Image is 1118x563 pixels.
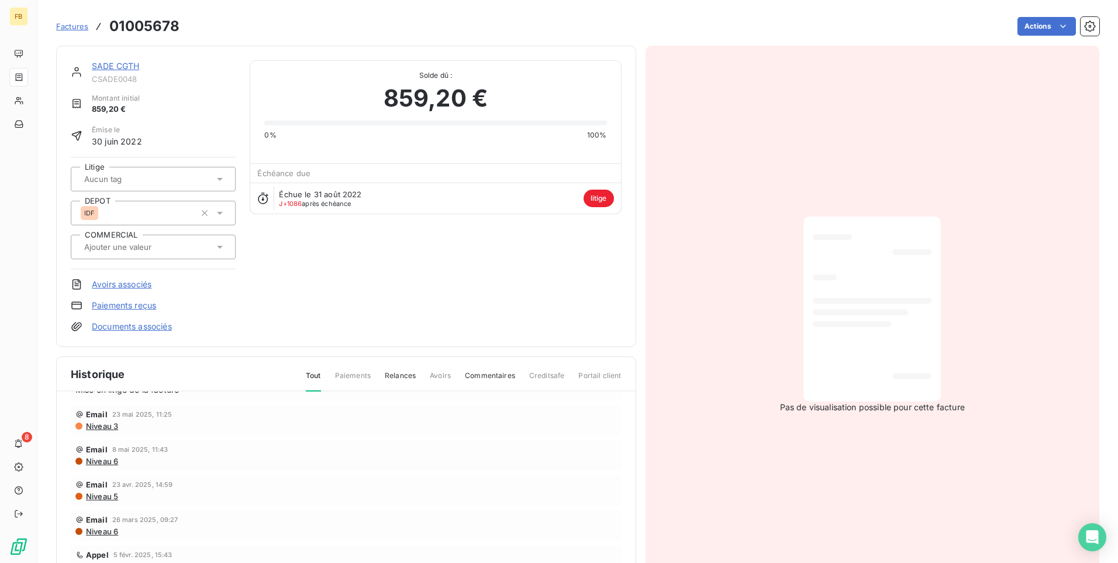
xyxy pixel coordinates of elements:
[83,242,201,252] input: Ajouter une valeur
[385,370,416,390] span: Relances
[113,551,172,558] span: 5 févr. 2025, 15:43
[85,421,118,431] span: Niveau 3
[92,300,156,311] a: Paiements reçus
[9,7,28,26] div: FB
[86,410,108,419] span: Email
[112,481,173,488] span: 23 avr. 2025, 14:59
[86,445,108,454] span: Email
[780,401,965,413] span: Pas de visualisation possible pour cette facture
[92,74,236,84] span: CSADE0048
[279,200,302,208] span: J+1086
[22,432,32,442] span: 8
[84,210,95,217] span: IDF
[584,190,614,207] span: litige
[83,174,153,184] input: Aucun tag
[465,370,515,390] span: Commentaires
[85,456,118,466] span: Niveau 6
[92,321,172,332] a: Documents associés
[56,22,88,31] span: Factures
[85,527,118,536] span: Niveau 6
[92,125,142,135] span: Émise le
[92,61,139,71] a: SADE CGTH
[306,370,321,392] span: Tout
[279,190,361,199] span: Échue le 31 août 2022
[109,16,180,37] h3: 01005678
[529,370,565,390] span: Creditsafe
[112,446,168,453] span: 8 mai 2025, 11:43
[86,550,109,559] span: Appel
[92,135,142,147] span: 30 juin 2022
[85,492,118,501] span: Niveau 5
[112,411,172,418] span: 23 mai 2025, 11:25
[9,537,28,556] img: Logo LeanPay
[335,370,371,390] span: Paiements
[86,480,108,489] span: Email
[86,515,108,524] span: Email
[430,370,451,390] span: Avoirs
[264,70,606,81] span: Solde dû :
[56,20,88,32] a: Factures
[92,279,151,290] a: Avoirs associés
[92,93,140,104] span: Montant initial
[1078,523,1106,551] div: Open Intercom Messenger
[264,130,276,140] span: 0%
[279,200,351,207] span: après échéance
[1017,17,1076,36] button: Actions
[257,169,310,178] span: Échéance due
[587,130,607,140] span: 100%
[71,366,125,382] span: Historique
[92,104,140,115] span: 859,20 €
[578,370,621,390] span: Portail client
[384,81,488,116] span: 859,20 €
[112,516,178,523] span: 26 mars 2025, 09:27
